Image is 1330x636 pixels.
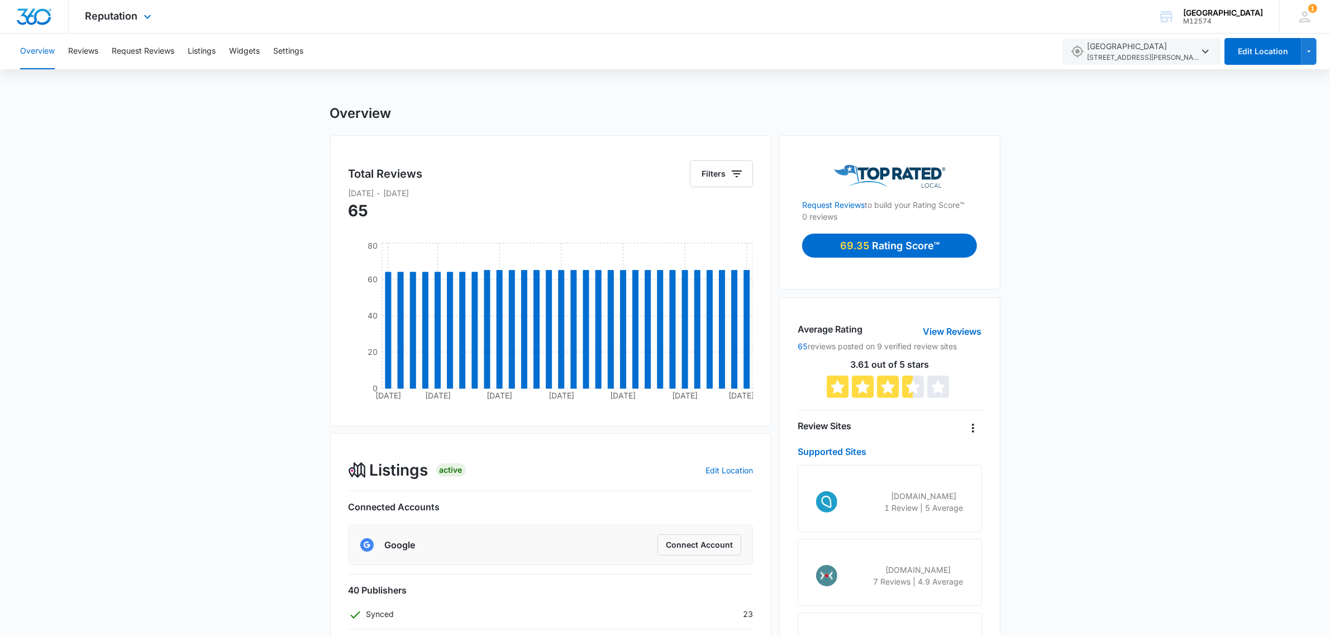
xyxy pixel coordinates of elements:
[349,201,369,220] span: 65
[834,165,946,188] img: Top Rated Local Logo
[273,34,303,69] button: Settings
[798,340,981,352] p: reviews posted on 9 verified review sites
[802,211,977,222] p: 0 reviews
[330,105,392,122] h1: Overview
[1183,8,1263,17] div: account name
[802,188,977,211] p: to build your Rating Score™
[874,564,964,576] p: [DOMAIN_NAME]
[20,34,55,69] button: Overview
[368,241,378,250] tspan: 80
[349,187,754,199] p: [DATE] - [DATE]
[370,458,428,482] span: Listings
[375,391,401,400] tspan: [DATE]
[885,490,964,502] p: [DOMAIN_NAME]
[349,165,423,182] h5: Total Reviews
[548,391,574,400] tspan: [DATE]
[487,391,512,400] tspan: [DATE]
[229,34,260,69] button: Widgets
[798,360,981,369] p: 3.61 out of 5 stars
[705,466,753,475] a: Edit Location
[188,34,216,69] button: Listings
[1087,53,1199,63] span: [STREET_ADDRESS][PERSON_NAME] , Oak Brook , IL
[1308,4,1317,13] div: notifications count
[385,538,416,552] h6: Google
[728,391,754,400] tspan: [DATE]
[874,576,964,587] p: 7 Reviews | 4.9 Average
[657,534,741,556] button: Connect Account
[373,383,378,393] tspan: 0
[1224,38,1302,65] button: Edit Location
[112,34,174,69] button: Request Reviews
[368,311,378,320] tspan: 40
[798,322,862,336] h4: Average Rating
[1308,4,1317,13] span: 1
[349,500,754,514] h6: Connected Accounts
[349,608,394,620] p: Synced
[1087,40,1199,63] span: [GEOGRAPHIC_DATA]
[923,325,982,338] a: View Reviews
[672,391,698,400] tspan: [DATE]
[68,34,98,69] button: Reviews
[368,274,378,284] tspan: 60
[872,238,940,253] p: Rating Score™
[964,419,982,437] button: Overflow Menu
[436,463,466,477] div: Active
[798,419,851,433] h4: Review Sites
[368,347,378,357] tspan: 20
[425,391,450,400] tspan: [DATE]
[802,200,865,210] a: Request Reviews
[1062,38,1221,65] button: [GEOGRAPHIC_DATA][STREET_ADDRESS][PERSON_NAME],Oak Brook,IL
[798,446,866,457] a: Supported Sites
[690,160,753,187] button: Filters
[885,502,964,514] p: 1 Review | 5 Average
[1183,17,1263,25] div: account id
[85,10,138,22] span: Reputation
[349,583,754,597] h6: 40 Publishers
[798,341,808,351] a: 65
[610,391,636,400] tspan: [DATE]
[349,608,754,620] div: 23
[840,238,872,253] p: 69.35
